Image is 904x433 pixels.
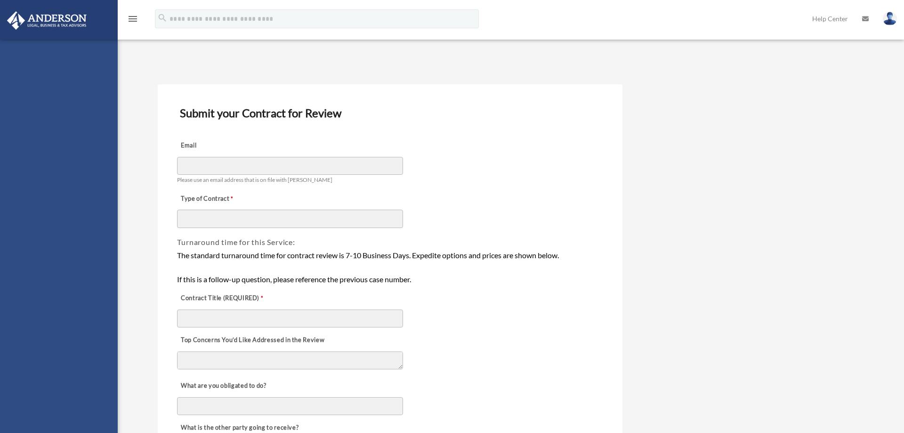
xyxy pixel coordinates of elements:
label: Email [177,139,271,153]
label: Type of Contract [177,192,271,205]
label: Contract Title (REQUIRED) [177,292,271,305]
div: The standard turnaround time for contract review is 7-10 Business Days. Expedite options and pric... [177,249,603,286]
label: What are you obligated to do? [177,380,271,393]
h3: Submit your Contract for Review [176,103,604,123]
i: search [157,13,168,23]
i: menu [127,13,138,25]
span: Please use an email address that is on file with [PERSON_NAME] [177,176,332,183]
label: Top Concerns You’d Like Addressed in the Review [177,334,327,347]
img: Anderson Advisors Platinum Portal [4,11,89,30]
span: Turnaround time for this Service: [177,237,295,246]
img: User Pic [883,12,897,25]
a: menu [127,16,138,25]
